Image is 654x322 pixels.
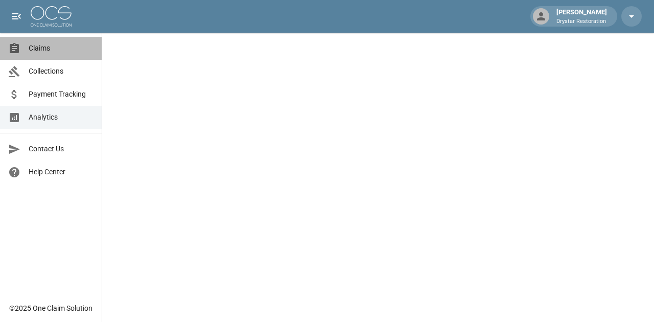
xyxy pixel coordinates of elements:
[29,66,94,77] span: Collections
[31,6,72,27] img: ocs-logo-white-transparent.png
[556,17,607,26] p: Drystar Restoration
[29,43,94,54] span: Claims
[29,112,94,123] span: Analytics
[102,33,654,319] iframe: Embedded Dashboard
[29,89,94,100] span: Payment Tracking
[29,144,94,154] span: Contact Us
[9,303,92,313] div: © 2025 One Claim Solution
[29,167,94,177] span: Help Center
[6,6,27,27] button: open drawer
[552,7,611,26] div: [PERSON_NAME]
